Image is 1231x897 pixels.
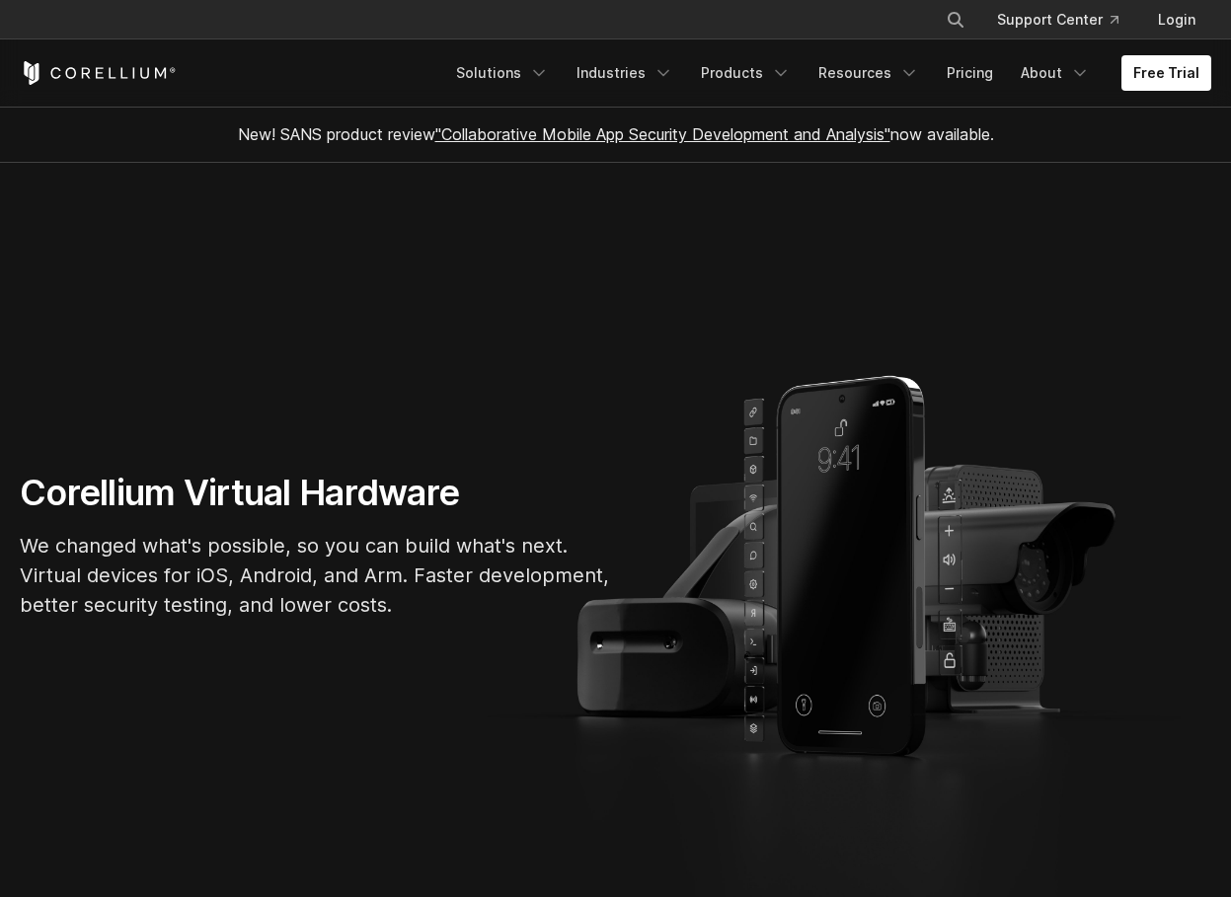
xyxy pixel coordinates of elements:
span: New! SANS product review now available. [238,124,994,144]
div: Navigation Menu [922,2,1211,37]
a: Support Center [981,2,1134,37]
a: Free Trial [1121,55,1211,91]
a: Corellium Home [20,61,177,85]
a: "Collaborative Mobile App Security Development and Analysis" [435,124,890,144]
a: Industries [565,55,685,91]
a: Resources [807,55,931,91]
button: Search [938,2,973,37]
p: We changed what's possible, so you can build what's next. Virtual devices for iOS, Android, and A... [20,531,612,620]
div: Navigation Menu [444,55,1211,91]
a: Login [1142,2,1211,37]
a: About [1009,55,1102,91]
a: Pricing [935,55,1005,91]
a: Products [689,55,803,91]
h1: Corellium Virtual Hardware [20,471,612,515]
a: Solutions [444,55,561,91]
